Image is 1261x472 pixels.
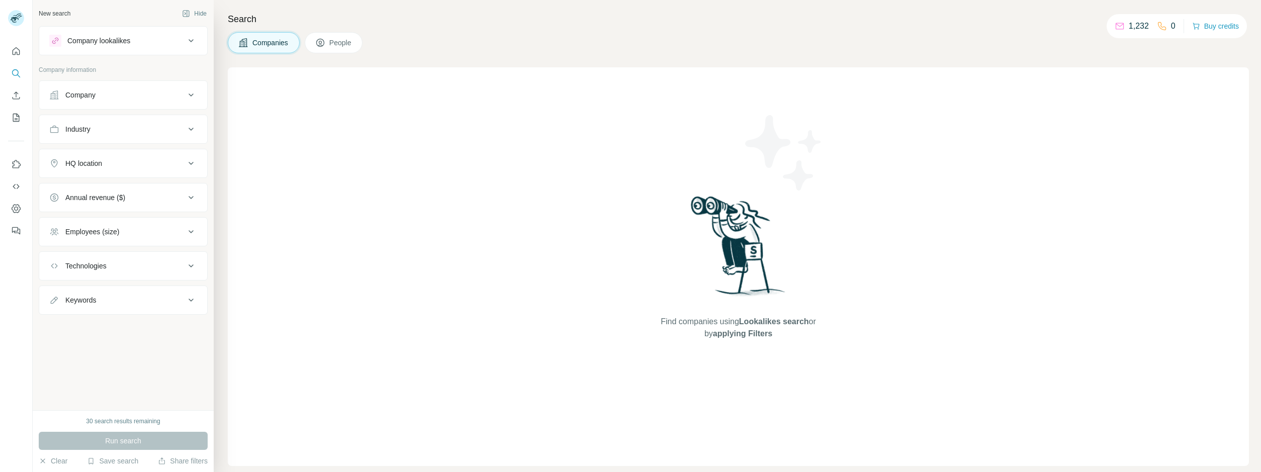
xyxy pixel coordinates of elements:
[252,38,289,48] span: Companies
[713,329,772,338] span: applying Filters
[8,64,24,82] button: Search
[329,38,352,48] span: People
[175,6,214,21] button: Hide
[1129,20,1149,32] p: 1,232
[65,158,102,168] div: HQ location
[65,261,107,271] div: Technologies
[739,108,829,198] img: Surfe Illustration - Stars
[8,109,24,127] button: My lists
[739,317,809,326] span: Lookalikes search
[39,185,207,210] button: Annual revenue ($)
[65,193,125,203] div: Annual revenue ($)
[65,295,96,305] div: Keywords
[39,456,67,466] button: Clear
[65,90,96,100] div: Company
[1171,20,1176,32] p: 0
[686,194,791,306] img: Surfe Illustration - Woman searching with binoculars
[39,220,207,244] button: Employees (size)
[8,222,24,240] button: Feedback
[158,456,208,466] button: Share filters
[228,12,1249,26] h4: Search
[8,177,24,196] button: Use Surfe API
[8,86,24,105] button: Enrich CSV
[39,254,207,278] button: Technologies
[39,151,207,175] button: HQ location
[39,9,70,18] div: New search
[8,42,24,60] button: Quick start
[39,288,207,312] button: Keywords
[65,124,91,134] div: Industry
[8,155,24,173] button: Use Surfe on LinkedIn
[8,200,24,218] button: Dashboard
[87,456,138,466] button: Save search
[658,316,819,340] span: Find companies using or by
[39,83,207,107] button: Company
[67,36,130,46] div: Company lookalikes
[1192,19,1239,33] button: Buy credits
[86,417,160,426] div: 30 search results remaining
[39,29,207,53] button: Company lookalikes
[65,227,119,237] div: Employees (size)
[39,65,208,74] p: Company information
[39,117,207,141] button: Industry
